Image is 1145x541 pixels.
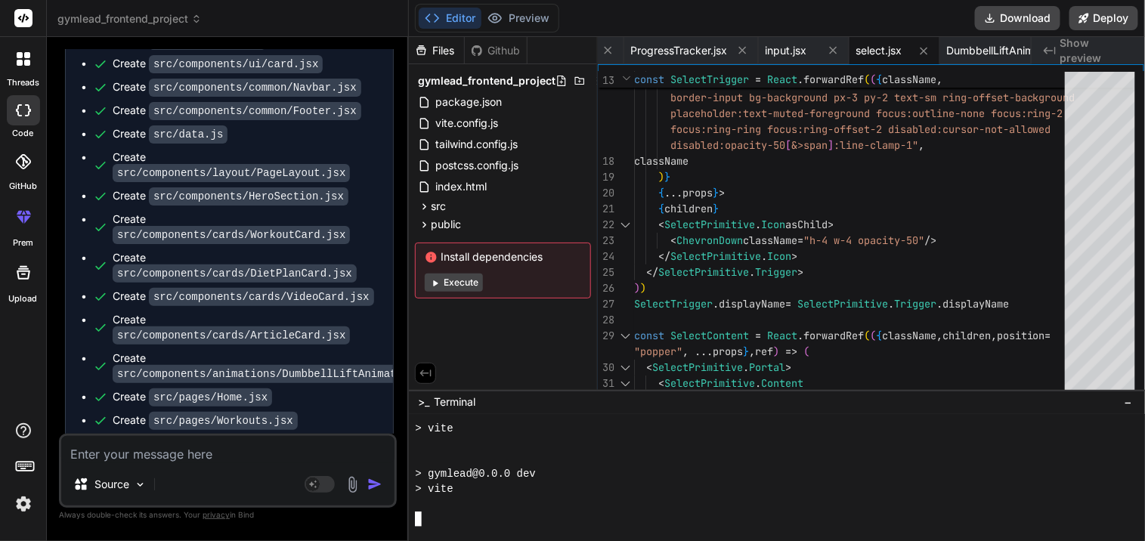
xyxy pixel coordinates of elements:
[973,122,1051,136] span: r-not-allowed
[431,199,446,214] span: src
[755,345,773,358] span: ref
[785,345,797,358] span: =>
[797,329,803,342] span: .
[149,412,298,430] code: src/pages/Workouts.jsx
[630,43,727,58] span: ProgressTracker.jsx
[761,249,767,263] span: .
[113,264,357,283] code: src/components/cards/DietPlanCard.jsx
[113,103,361,119] div: Create
[870,73,876,86] span: (
[598,201,614,217] div: 21
[670,233,676,247] span: <
[113,150,378,181] div: Create
[658,265,749,279] span: SelectPrimitive
[765,43,806,58] span: input.jsx
[646,360,652,374] span: <
[634,297,713,311] span: SelectTrigger
[598,233,614,249] div: 23
[658,376,664,390] span: <
[344,476,361,493] img: attachment
[670,107,973,120] span: placeholder:text-muted-foreground focus:outline-no
[149,79,361,97] code: src/components/common/Navbar.jsx
[713,186,719,199] span: }
[719,186,725,199] span: >
[616,328,636,344] div: Click to collapse the range.
[936,73,942,86] span: ,
[695,345,713,358] span: ...
[9,292,38,305] label: Upload
[481,8,555,29] button: Preview
[767,73,797,86] span: React
[419,8,481,29] button: Editor
[658,170,664,184] span: )
[755,265,797,279] span: Trigger
[203,510,230,519] span: privacy
[828,218,834,231] span: >
[425,274,483,292] button: Execute
[11,491,36,517] img: settings
[415,421,453,436] span: > vite
[755,73,761,86] span: =
[876,73,882,86] span: {
[749,265,755,279] span: .
[785,218,828,231] span: asChild
[1045,329,1051,342] span: =
[113,188,348,204] div: Create
[942,297,1009,311] span: displayName
[598,280,614,296] div: 26
[113,79,361,95] div: Create
[676,233,743,247] span: ChevronDown
[973,107,1063,120] span: ne focus:ring-2
[113,250,378,281] div: Create
[664,186,682,199] span: ...
[946,43,1060,58] span: DumbbellLiftAnimation.jsx
[803,233,924,247] span: "h-4 w-4 opacity-50"
[755,218,761,231] span: .
[598,360,614,376] div: 30
[856,43,902,58] span: select.jsx
[797,73,803,86] span: .
[864,73,870,86] span: (
[415,466,536,481] span: > gymlead@0.0.0 dev
[1122,390,1136,414] button: −
[743,345,749,358] span: }
[616,376,636,391] div: Click to collapse the range.
[94,477,129,492] p: Source
[149,288,374,306] code: src/components/cards/VideoCard.jsx
[761,218,785,231] span: Icon
[149,388,272,407] code: src/pages/Home.jsx
[755,376,761,390] span: .
[434,114,500,132] span: vite.config.js
[434,394,475,410] span: Terminal
[975,6,1060,30] button: Download
[749,360,785,374] span: Portal
[670,91,973,104] span: border-input bg-background px-3 py-2 text-sm ring-
[113,365,445,383] code: src/components/animations/DumbbellLiftAnimation.jsx
[113,56,323,72] div: Create
[465,43,527,58] div: Github
[640,281,646,295] span: )
[664,376,755,390] span: SelectPrimitive
[634,154,689,168] span: className
[134,478,147,491] img: Pick Models
[894,297,936,311] span: Trigger
[936,297,942,311] span: .
[918,138,924,152] span: ,
[791,138,828,152] span: &>span
[670,249,761,263] span: SelectPrimitive
[113,312,378,343] div: Create
[598,249,614,264] div: 24
[113,351,445,382] div: Create
[415,481,453,496] span: > vite
[113,389,272,405] div: Create
[434,93,503,111] span: package.json
[616,217,636,233] div: Click to collapse the range.
[434,178,488,196] span: index.html
[670,73,749,86] span: SelectTrigger
[598,185,614,201] div: 20
[658,186,664,199] span: {
[9,180,37,193] label: GitHub
[785,297,791,311] span: =
[634,345,682,358] span: "popper"
[936,329,942,342] span: ,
